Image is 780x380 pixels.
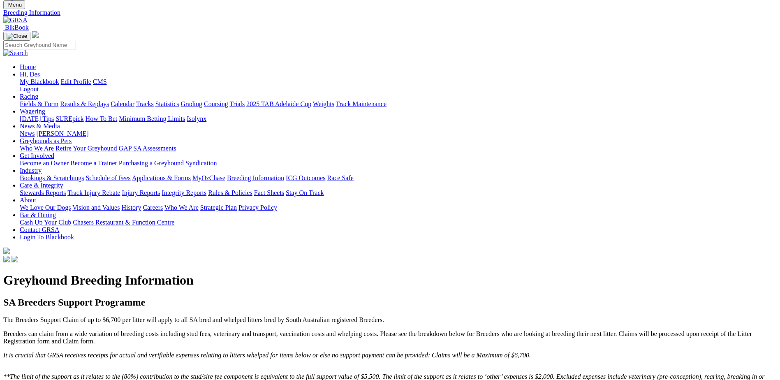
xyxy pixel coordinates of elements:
[20,189,777,197] div: Care & Integrity
[3,330,777,345] p: Breeders can claim from a wide variation of breeding costs including stud fees, veterinary and tr...
[20,204,777,211] div: About
[20,145,777,152] div: Greyhounds as Pets
[185,160,217,167] a: Syndication
[20,130,35,137] a: News
[56,115,83,122] a: SUREpick
[20,71,42,78] a: Hi, Des
[192,174,225,181] a: MyOzChase
[132,174,191,181] a: Applications & Forms
[20,78,59,85] a: My Blackbook
[20,123,60,130] a: News & Media
[20,115,54,122] a: [DATE] Tips
[86,174,130,181] a: Schedule of Fees
[20,174,777,182] div: Industry
[20,204,71,211] a: We Love Our Dogs
[20,130,777,137] div: News & Media
[3,0,25,9] button: Toggle navigation
[20,108,45,115] a: Wagering
[3,16,28,24] img: GRSA
[336,100,387,107] a: Track Maintenance
[119,160,184,167] a: Purchasing a Greyhound
[254,189,284,196] a: Fact Sheets
[162,189,206,196] a: Integrity Reports
[20,137,72,144] a: Greyhounds as Pets
[5,24,29,31] span: BlkBook
[70,160,117,167] a: Become a Trainer
[3,24,29,31] a: BlkBook
[3,273,777,288] h1: Greyhound Breeding Information
[155,100,179,107] a: Statistics
[164,204,199,211] a: Who We Are
[3,248,10,254] img: logo-grsa-white.png
[8,2,22,8] span: Menu
[20,211,56,218] a: Bar & Dining
[3,256,10,262] img: facebook.svg
[229,100,245,107] a: Trials
[32,31,39,38] img: logo-grsa-white.png
[187,115,206,122] a: Isolynx
[61,78,91,85] a: Edit Profile
[327,174,353,181] a: Race Safe
[20,219,71,226] a: Cash Up Your Club
[181,100,202,107] a: Grading
[20,78,777,93] div: Hi, Des
[3,297,777,308] h2: SA Breeders Support Programme
[20,100,777,108] div: Racing
[20,152,54,159] a: Get Involved
[204,100,228,107] a: Coursing
[3,49,28,57] img: Search
[20,145,54,152] a: Who We Are
[72,204,120,211] a: Vision and Values
[73,219,174,226] a: Chasers Restaurant & Function Centre
[60,100,109,107] a: Results & Replays
[36,130,88,137] a: [PERSON_NAME]
[86,115,118,122] a: How To Bet
[56,145,117,152] a: Retire Your Greyhound
[20,160,69,167] a: Become an Owner
[119,115,185,122] a: Minimum Betting Limits
[67,189,120,196] a: Track Injury Rebate
[20,86,39,93] a: Logout
[20,71,40,78] span: Hi, Des
[20,93,38,100] a: Racing
[136,100,154,107] a: Tracks
[313,100,334,107] a: Weights
[200,204,237,211] a: Strategic Plan
[20,160,777,167] div: Get Involved
[93,78,107,85] a: CMS
[111,100,134,107] a: Calendar
[227,174,284,181] a: Breeding Information
[12,256,18,262] img: twitter.svg
[286,174,325,181] a: ICG Outcomes
[121,204,141,211] a: History
[3,316,777,324] p: The Breeders Support Claim of up to $6,700 per litter will apply to all SA bred and whelped litte...
[208,189,252,196] a: Rules & Policies
[238,204,277,211] a: Privacy Policy
[20,182,63,189] a: Care & Integrity
[20,234,74,241] a: Login To Blackbook
[3,352,531,359] i: It is crucial that GRSA receives receipts for actual and verifiable expenses relating to litters ...
[246,100,311,107] a: 2025 TAB Adelaide Cup
[20,100,58,107] a: Fields & Form
[20,63,36,70] a: Home
[3,32,30,41] button: Toggle navigation
[3,41,76,49] input: Search
[122,189,160,196] a: Injury Reports
[20,219,777,226] div: Bar & Dining
[3,9,777,16] a: Breeding Information
[20,226,59,233] a: Contact GRSA
[20,174,84,181] a: Bookings & Scratchings
[7,33,27,39] img: Close
[286,189,324,196] a: Stay On Track
[20,197,36,204] a: About
[119,145,176,152] a: GAP SA Assessments
[143,204,163,211] a: Careers
[20,189,66,196] a: Stewards Reports
[20,115,777,123] div: Wagering
[20,167,42,174] a: Industry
